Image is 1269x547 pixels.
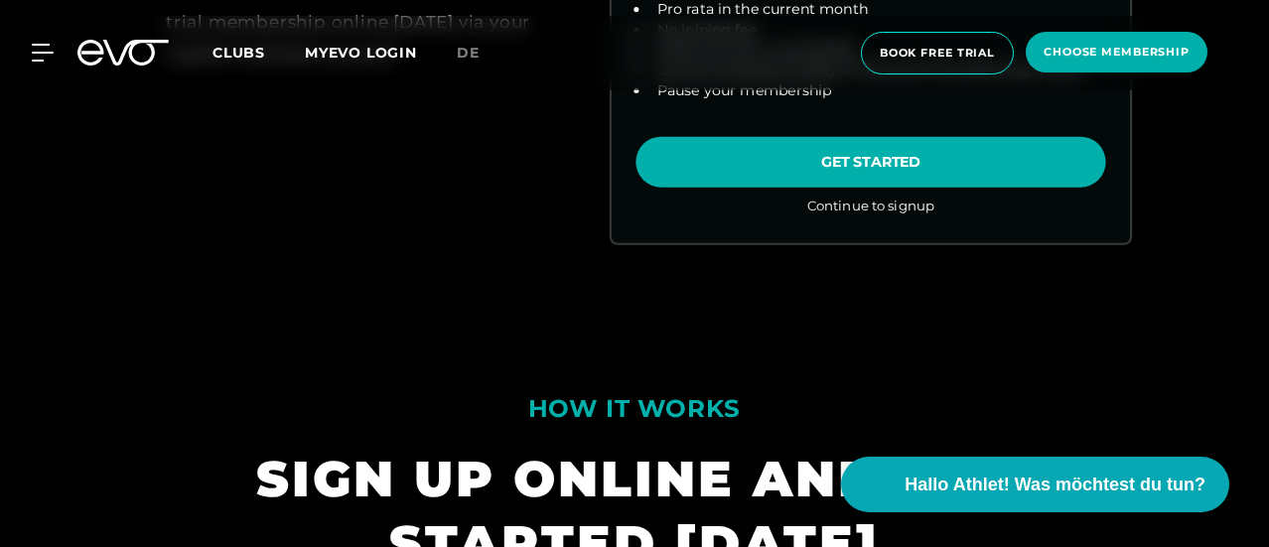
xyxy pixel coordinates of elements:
span: Hallo Athlet! Was möchtest du tun? [905,472,1205,498]
a: MYEVO LOGIN [305,44,417,62]
span: de [457,44,480,62]
span: choose membership [1044,44,1190,61]
span: Clubs [212,44,265,62]
a: book free trial [855,32,1020,74]
a: choose membership [1020,32,1213,74]
a: Clubs [212,43,305,62]
button: Hallo Athlet! Was möchtest du tun? [841,457,1229,512]
a: de [457,42,503,65]
span: book free trial [880,45,995,62]
div: HOW IT WORKS [528,385,742,432]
